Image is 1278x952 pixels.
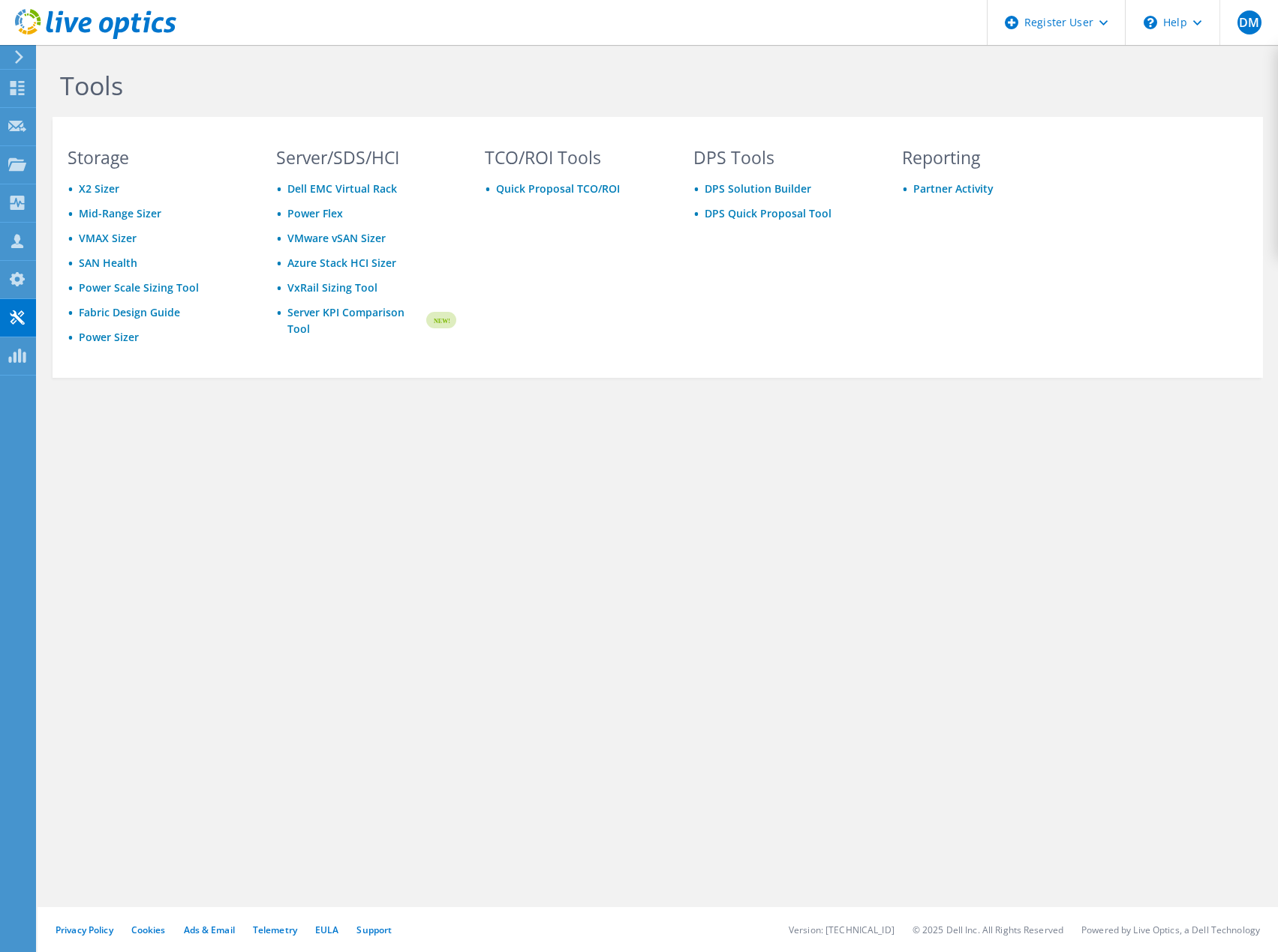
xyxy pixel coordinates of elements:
[705,181,811,196] a: DPS Solution Builder
[287,280,377,295] a: VxRail Sizing Tool
[253,924,297,936] a: Telemetry
[315,924,338,936] a: EULA
[496,181,620,196] a: Quick Proposal TCO/ROI
[705,206,831,220] a: DPS Quick Proposal Tool
[79,181,119,196] a: X2 Sizer
[79,280,199,295] a: Power Scale Sizing Tool
[902,149,1082,166] h3: Reporting
[287,231,386,245] a: VMware vSAN Sizer
[356,924,392,936] a: Support
[1237,10,1261,34] span: DM
[276,149,456,166] h3: Server/SDS/HCI
[287,206,343,220] a: Power Flex
[287,304,424,337] a: Server KPI Comparison Tool
[131,924,166,936] a: Cookies
[79,330,139,344] a: Power Sizer
[1081,924,1260,936] li: Powered by Live Optics, a Dell Technology
[424,303,456,338] img: new-badge.svg
[56,924,113,936] a: Privacy Policy
[789,924,895,936] li: Version: [TECHNICAL_ID]
[693,149,874,166] h3: DPS Tools
[287,256,396,270] a: Azure Stack HCI Sizer
[79,256,137,270] a: SAN Health
[79,305,180,319] a: Fabric Design Guide
[287,181,397,196] a: Dell EMC Virtual Rack
[913,181,994,196] a: Partner Activity
[485,149,665,166] h3: TCO/ROI Tools
[913,924,1063,936] li: © 2025 Dell Inc. All Rights Reserved
[60,70,1073,101] h1: Tools
[184,924,235,936] a: Ads & Email
[68,149,248,166] h3: Storage
[79,231,137,245] a: VMAX Sizer
[79,206,161,220] a: Mid-Range Sizer
[1144,16,1157,29] svg: \n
